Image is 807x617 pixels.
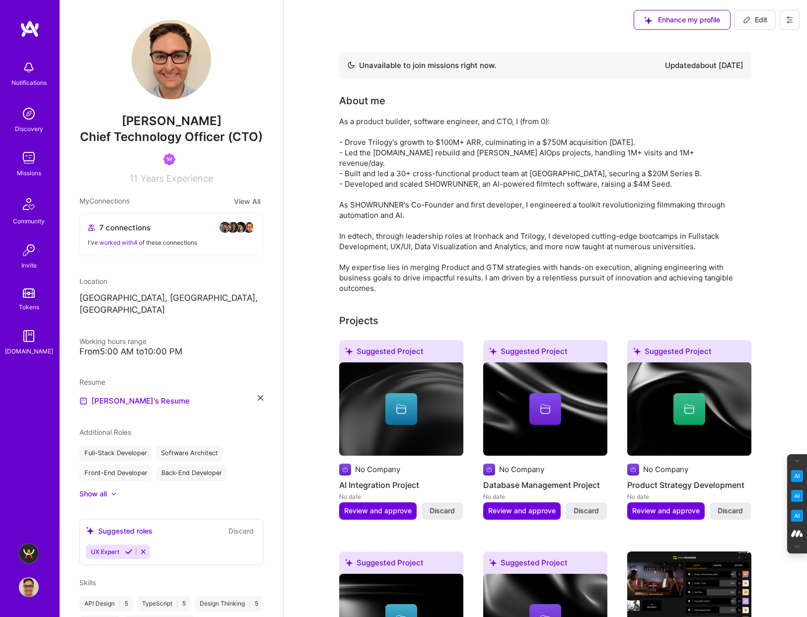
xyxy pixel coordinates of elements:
button: Review and approve [483,502,561,519]
div: About me [339,93,385,108]
img: Availability [347,61,355,69]
img: avatar [227,221,239,233]
i: icon SuggestedTeams [644,16,652,24]
i: Accept [125,548,133,555]
img: avatar [235,221,247,233]
div: From 5:00 AM to 10:00 PM [79,346,263,357]
i: icon SuggestedTeams [345,559,353,566]
a: A.Team - Grow A.Team's Community & Demand [16,544,41,563]
i: icon SuggestedTeams [633,347,641,355]
div: Software Architect [156,445,223,461]
img: discovery [19,104,39,124]
img: User Avatar [132,20,211,99]
div: [DOMAIN_NAME] [5,346,53,356]
span: | [249,600,251,608]
div: Show all [79,489,107,499]
button: 7 connectionsavataravataravataravatarI've worked with4 of these connections [79,213,263,256]
img: Key Point Extractor icon [791,470,803,482]
div: Suggested Project [339,551,463,578]
img: teamwork [19,148,39,168]
div: Front-End Developer [79,465,152,481]
img: avatar [243,221,255,233]
div: Unavailable to join missions right now. [347,60,496,71]
i: Reject [140,548,147,555]
div: No Company [499,464,544,475]
div: Suggested Project [627,340,751,366]
div: No date [339,491,463,502]
button: Review and approve [627,502,705,519]
span: Edit [743,15,767,25]
img: Company logo [483,464,495,476]
span: Review and approve [344,506,412,516]
div: Full-Stack Developer [79,445,152,461]
i: icon Collaborator [88,224,95,231]
div: Tokens [19,302,39,312]
div: Notifications [11,77,47,88]
div: Suggested Project [339,340,463,366]
div: I've of these connections [88,237,255,248]
span: UX Expert [91,548,119,555]
div: No date [483,491,607,502]
i: icon SuggestedTeams [489,559,497,566]
img: guide book [19,326,39,346]
i: icon SuggestedTeams [489,347,497,355]
img: Been on Mission [163,153,175,165]
div: Suggested Project [483,551,607,578]
img: avatar [219,221,231,233]
span: Review and approve [488,506,556,516]
h4: Database Management Project [483,479,607,491]
div: Location [79,276,263,286]
span: Skills [79,578,96,587]
div: Discovery [15,124,43,134]
button: Discard [710,502,751,519]
img: Company logo [627,464,639,476]
div: Suggested roles [86,526,152,536]
span: Enhance my profile [644,15,720,25]
img: Email Tone Analyzer icon [791,490,803,502]
h4: AI Integration Project [339,479,463,491]
button: Enhance my profile [634,10,731,30]
button: Review and approve [339,502,417,519]
span: Working hours range [79,337,147,345]
img: Company logo [339,464,351,476]
button: Edit [734,10,776,30]
img: bell [19,58,39,77]
span: Discard [574,506,599,516]
div: Community [13,216,45,226]
span: | [119,600,121,608]
div: Design Thinking 5 [195,596,263,612]
span: [PERSON_NAME] [79,114,263,129]
div: Missions [17,168,41,178]
span: Resume [79,378,105,386]
span: Review and approve [632,506,700,516]
button: Discard [422,502,463,519]
span: Chief Technology Officer (CTO) [80,130,263,144]
div: No date [627,491,751,502]
span: 11 [130,173,138,184]
span: | [176,600,178,608]
i: icon SuggestedTeams [345,347,353,355]
button: View All [231,196,263,207]
div: Updated about [DATE] [665,60,743,71]
h4: Product Strategy Development [627,479,751,491]
img: Invite [19,240,39,260]
div: Projects [339,313,378,328]
span: Additional Roles [79,428,131,436]
span: Discard [718,506,743,516]
span: 7 connections [99,222,150,233]
button: Discard [225,525,257,537]
img: User Avatar [19,577,39,597]
div: TypeScript 5 [137,596,191,612]
span: My Connections [79,196,130,207]
a: User Avatar [16,577,41,597]
span: Discard [430,506,455,516]
div: No Company [355,464,400,475]
img: tokens [23,288,35,298]
span: worked with 4 [99,239,138,246]
button: Discard [566,502,607,519]
div: Back-End Developer [156,465,227,481]
div: Invite [21,260,37,271]
img: cover [627,362,751,456]
img: cover [483,362,607,456]
img: A.Team - Grow A.Team's Community & Demand [19,544,39,563]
